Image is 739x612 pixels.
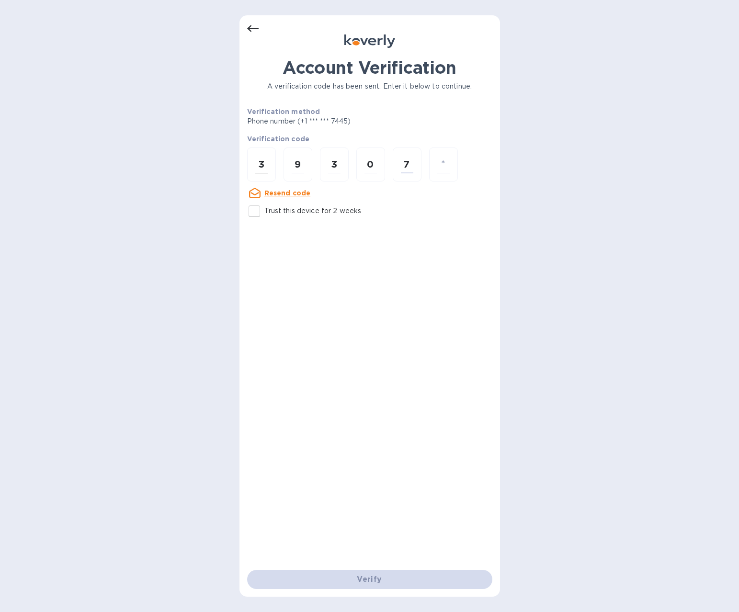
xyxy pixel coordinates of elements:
b: Verification method [247,108,320,115]
u: Resend code [264,189,311,197]
p: Phone number (+1 *** *** 7445) [247,116,424,126]
p: Trust this device for 2 weeks [264,206,362,216]
p: Verification code [247,134,492,144]
h1: Account Verification [247,57,492,78]
p: A verification code has been sent. Enter it below to continue. [247,81,492,91]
